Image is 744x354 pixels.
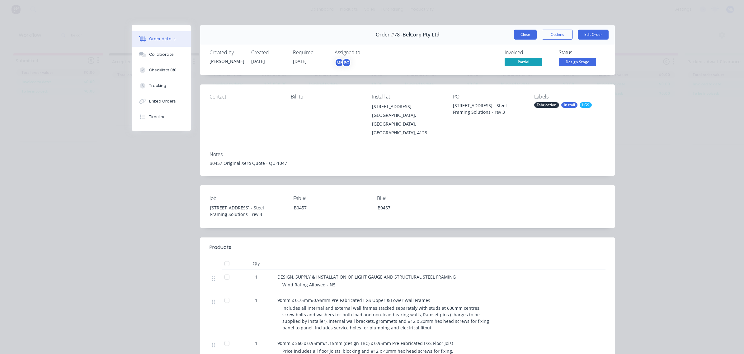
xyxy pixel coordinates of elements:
[403,32,440,38] span: BelCorp Pty Ltd
[559,58,596,66] span: Design Stage
[376,32,403,38] span: Order #78 -
[514,30,537,40] button: Close
[289,203,367,212] div: B0457
[559,50,605,55] div: Status
[335,58,344,67] div: ME
[282,282,336,288] span: Wind Rating Allowed - N5
[255,297,257,304] span: 1
[342,58,351,67] div: PC
[282,348,453,354] span: Price includes all floor joists, blocking and #12 x 40mm hex head screws for fixing.
[372,94,443,100] div: Install at
[132,93,191,109] button: Linked Orders
[210,244,231,251] div: Products
[132,78,191,93] button: Tracking
[149,67,177,73] div: Checklists 0/0
[277,274,456,280] span: DESIGN, SUPPLY & INSTALLATION OF LIGHT GAUGE AND STRUCTURAL STEEL FRAMING
[210,50,244,55] div: Created by
[542,30,573,40] button: Options
[149,83,166,88] div: Tracking
[559,58,596,67] button: Design Stage
[578,30,609,40] button: Edit Order
[132,31,191,47] button: Order details
[335,58,351,67] button: MEPC
[505,50,551,55] div: Invoiced
[373,203,450,212] div: B0457
[377,194,455,202] label: Bl #
[132,62,191,78] button: Checklists 0/0
[210,194,287,202] label: Job
[372,102,443,111] div: [STREET_ADDRESS]
[251,50,285,55] div: Created
[293,58,307,64] span: [DATE]
[534,94,605,100] div: Labels
[453,102,524,115] div: [STREET_ADDRESS] - Steel Framing Solutions - rev 3
[149,98,176,104] div: Linked Orders
[505,58,542,66] span: Partial
[238,257,275,270] div: Qty
[372,102,443,137] div: [STREET_ADDRESS][GEOGRAPHIC_DATA], [GEOGRAPHIC_DATA], [GEOGRAPHIC_DATA], 4128
[255,340,257,347] span: 1
[210,160,605,166] div: B0457 Original Xero Quote - QU-1047
[132,109,191,125] button: Timeline
[335,50,397,55] div: Assigned to
[282,305,490,331] span: Includes all internal and external wall frames stacked separately with studs at 600mm centres, sc...
[149,52,174,57] div: Collaborate
[205,203,283,219] div: [STREET_ADDRESS] - Steel Framing Solutions - rev 3
[534,102,559,108] div: Fabrication
[453,94,524,100] div: PO
[210,58,244,65] div: [PERSON_NAME]
[561,102,577,108] div: Install
[132,47,191,62] button: Collaborate
[277,297,430,303] span: 90mm x 0.75mm/0.95mm Pre-Fabricated LGS Upper & Lower Wall Frames
[255,274,257,280] span: 1
[251,58,265,64] span: [DATE]
[580,102,592,108] div: LGS
[210,94,281,100] div: Contact
[293,50,327,55] div: Required
[149,36,176,42] div: Order details
[293,194,371,202] label: Fab #
[210,151,605,157] div: Notes
[149,114,166,120] div: Timeline
[291,94,362,100] div: Bill to
[277,340,453,346] span: 90mm x 360 x 0.95mm/1.15mm (design TBC) x 0.95mm Pre-Fabricated LGS Floor Joist
[372,111,443,137] div: [GEOGRAPHIC_DATA], [GEOGRAPHIC_DATA], [GEOGRAPHIC_DATA], 4128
